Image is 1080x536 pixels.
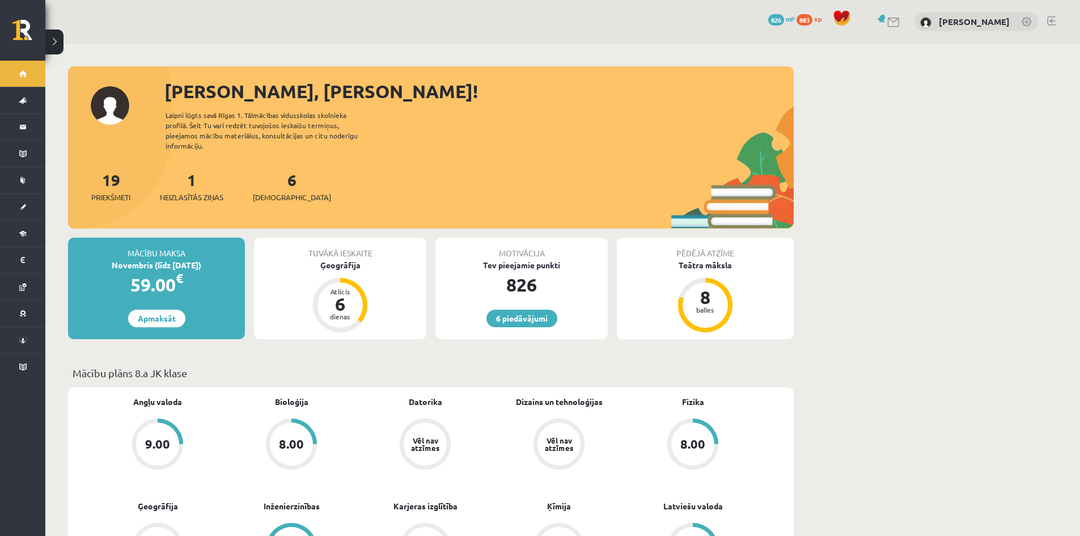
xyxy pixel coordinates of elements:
a: Rīgas 1. Tālmācības vidusskola [12,20,45,48]
span: 826 [768,14,784,26]
a: Inženierzinības [264,500,320,512]
a: Vēl nav atzīmes [358,419,492,472]
a: Vēl nav atzīmes [492,419,626,472]
div: Mācību maksa [68,238,245,259]
p: Mācību plāns 8.a JK klase [73,365,789,381]
div: Pēdējā atzīme [617,238,794,259]
a: Ģeogrāfija [138,500,178,512]
a: Latviešu valoda [663,500,723,512]
div: Ģeogrāfija [254,259,426,271]
span: Priekšmeti [91,192,130,203]
span: Neizlasītās ziņas [160,192,223,203]
div: 826 [435,271,608,298]
div: Motivācija [435,238,608,259]
a: Datorika [409,396,442,408]
span: 883 [797,14,812,26]
div: 59.00 [68,271,245,298]
div: Tev pieejamie punkti [435,259,608,271]
a: Fizika [682,396,704,408]
span: mP [786,14,795,23]
div: dienas [323,313,357,320]
a: Bioloģija [275,396,308,408]
div: Teātra māksla [617,259,794,271]
span: [DEMOGRAPHIC_DATA] [253,192,331,203]
a: 826 mP [768,14,795,23]
div: Atlicis [323,288,357,295]
div: Laipni lūgts savā Rīgas 1. Tālmācības vidusskolas skolnieka profilā. Šeit Tu vari redzēt tuvojošo... [166,110,378,151]
a: 8.00 [225,419,358,472]
a: 19Priekšmeti [91,170,130,203]
span: € [176,270,183,286]
div: 8 [688,288,722,306]
div: 9.00 [145,438,170,450]
div: Tuvākā ieskaite [254,238,426,259]
a: Karjeras izglītība [393,500,458,512]
div: 8.00 [680,438,705,450]
a: 9.00 [91,419,225,472]
a: Apmaksāt [128,310,185,327]
a: 883 xp [797,14,827,23]
div: Vēl nav atzīmes [409,437,441,451]
a: Ģeogrāfija Atlicis 6 dienas [254,259,426,334]
div: 8.00 [279,438,304,450]
span: xp [814,14,821,23]
a: 6[DEMOGRAPHIC_DATA] [253,170,331,203]
img: Margarita Borsa [920,17,931,28]
div: balles [688,306,722,313]
a: 6 piedāvājumi [486,310,557,327]
a: 1Neizlasītās ziņas [160,170,223,203]
a: Ķīmija [547,500,571,512]
div: Novembris (līdz [DATE]) [68,259,245,271]
a: Angļu valoda [133,396,182,408]
a: 8.00 [626,419,760,472]
div: [PERSON_NAME], [PERSON_NAME]! [164,78,794,105]
a: Teātra māksla 8 balles [617,259,794,334]
div: 6 [323,295,357,313]
a: [PERSON_NAME] [939,16,1010,27]
div: Vēl nav atzīmes [543,437,575,451]
a: Dizains un tehnoloģijas [516,396,603,408]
